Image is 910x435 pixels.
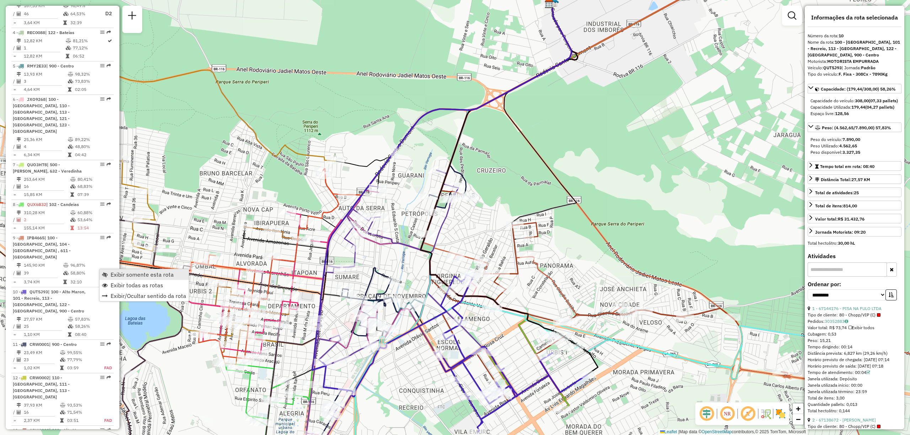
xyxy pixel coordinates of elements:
[13,97,70,134] span: 6 -
[23,53,65,60] td: 12,82 KM
[17,72,21,76] i: Distância Total
[13,162,82,174] span: 7 -
[839,143,857,148] strong: 4.562,65
[67,417,96,424] td: 03:51
[810,149,899,156] div: Peso disponível:
[23,86,68,93] td: 4,64 KM
[23,78,68,85] td: 3
[23,331,68,338] td: 1,10 KM
[843,203,857,208] strong: 814,00
[107,162,111,167] em: Rota exportada
[27,97,45,102] span: JXO9268
[100,30,105,34] em: Opções
[23,216,70,223] td: 2
[23,356,60,363] td: 23
[13,86,16,93] td: =
[107,375,111,380] em: Rota exportada
[23,209,70,216] td: 310,28 KM
[60,410,65,414] i: % de utilização da cubagem
[865,104,894,110] strong: (04,27 pallets)
[100,97,105,101] em: Opções
[107,64,111,68] em: Rota exportada
[111,293,186,299] span: Exibir/Ocultar sentido da rota
[810,143,899,149] div: Peso Utilizado:
[808,174,901,184] a: Distância Total:27,57 KM
[13,235,71,260] span: 9 -
[775,408,786,419] img: Exibir/Ocultar setores
[63,271,69,275] i: % de utilização da cubagem
[13,342,77,347] span: 11 -
[808,134,901,158] div: Peso: (4.562,65/7.890,00) 57,83%
[73,37,107,44] td: 81,21%
[13,235,71,260] span: | 100 - [GEOGRAPHIC_DATA], 104 - [GEOGRAPHIC_DATA] , 611 - [GEOGRAPHIC_DATA]
[854,190,859,195] strong: 25
[23,183,70,190] td: 16
[100,162,105,167] em: Opções
[68,332,71,337] i: Tempo total em rota
[70,184,76,189] i: % de utilização da cubagem
[808,123,901,132] a: Peso: (4.562,65/7.890,00) 57,83%
[75,78,111,85] td: 73,83%
[13,183,16,190] td: /
[68,324,73,328] i: % de utilização da cubagem
[77,176,111,183] td: 80,41%
[13,30,74,35] span: 4 -
[17,177,21,181] i: Distância Total
[17,271,21,275] i: Total de Atividades
[100,269,189,280] li: Exibir somente esta rota
[810,104,899,110] div: Capacidade Utilizada:
[49,342,77,347] span: | 900 - Centro
[808,395,901,401] div: Total de itens: 3,00
[13,323,16,330] td: /
[808,363,901,369] div: Horário previsto de saída: [DATE] 07:18
[808,33,901,39] div: Número da rota:
[821,86,896,92] span: Capacidade: (179,44/308,00) 58,26%
[808,312,901,318] div: Tipo de cliente:
[67,356,96,363] td: 77,79%
[678,429,679,434] span: |
[63,21,67,25] i: Tempo total em rota
[23,191,70,198] td: 15,85 KM
[67,409,96,416] td: 71,54%
[866,370,870,375] a: Com service time
[808,14,901,21] h4: Informações da rota selecionada
[808,376,901,382] div: Janela utilizada: Depósito
[839,423,880,430] span: 80 - Chopp/VIP (C)
[815,176,870,183] div: Distância Total:
[23,19,63,26] td: 3,64 KM
[855,98,869,103] strong: 308,00
[17,4,21,8] i: Distância Total
[808,325,901,331] div: Valor total: R$ 73,74
[808,71,901,77] div: Tipo do veículo:
[17,12,21,16] i: Total de Atividades
[838,240,855,246] strong: 30,00 hL
[70,278,98,286] td: 32:10
[17,137,21,142] i: Distância Total
[107,235,111,240] em: Rota exportada
[100,202,105,206] em: Opções
[17,317,21,321] i: Distância Total
[23,9,63,18] td: 46
[13,19,16,26] td: =
[23,349,60,356] td: 23,49 KM
[808,84,901,93] a: Capacidade: (179,44/308,00) 58,26%
[13,331,16,338] td: =
[100,342,105,346] em: Opções
[17,46,21,50] i: Total de Atividades
[63,4,69,8] i: % de utilização do peso
[23,136,68,143] td: 25,36 KM
[23,409,60,416] td: 16
[107,30,111,34] em: Rota exportada
[46,63,74,69] span: | 900 - Centro
[808,369,901,376] div: Tempo de atendimento: 00:04
[13,375,70,399] span: 12 -
[793,403,803,414] a: Zoom in
[793,414,803,425] a: Zoom out
[96,417,112,424] td: FAD
[808,401,901,408] div: Quantidade pallets: 0,013
[60,418,64,423] i: Tempo total em rota
[839,312,880,318] span: 80 - Chopp/VIP (C)
[23,278,63,286] td: 3,74 KM
[861,65,876,70] strong: Padrão
[100,290,189,301] li: Exibir/Ocultar sentido da rota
